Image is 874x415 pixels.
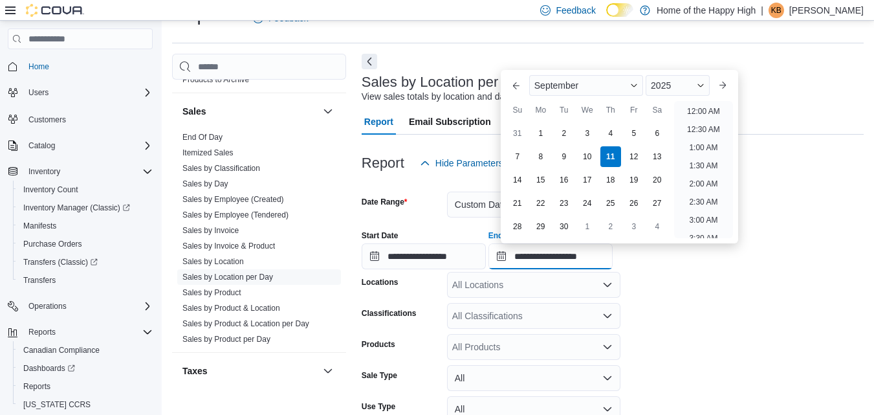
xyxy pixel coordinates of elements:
[624,193,644,214] div: day-26
[23,399,91,410] span: [US_STATE] CCRS
[684,194,723,210] li: 2:30 AM
[3,109,158,128] button: Customers
[23,85,54,100] button: Users
[506,75,527,96] button: Previous Month
[182,148,234,157] a: Itemized Sales
[507,146,528,167] div: day-7
[362,339,395,350] label: Products
[182,303,280,313] span: Sales by Product & Location
[18,342,153,358] span: Canadian Compliance
[182,179,228,188] a: Sales by Day
[18,397,96,412] a: [US_STATE] CCRS
[600,100,621,120] div: Th
[3,137,158,155] button: Catalog
[624,123,644,144] div: day-5
[28,115,66,125] span: Customers
[182,194,284,205] span: Sales by Employee (Created)
[624,170,644,190] div: day-19
[18,182,153,197] span: Inventory Count
[182,273,273,282] a: Sales by Location per Day
[13,181,158,199] button: Inventory Count
[28,301,67,311] span: Operations
[362,308,417,319] label: Classifications
[362,243,486,269] input: Press the down key to open a popover containing a calendar.
[647,170,668,190] div: day-20
[13,235,158,253] button: Purchase Orders
[13,359,158,377] a: Dashboards
[182,319,309,329] span: Sales by Product & Location per Day
[18,273,61,288] a: Transfers
[507,170,528,190] div: day-14
[577,100,598,120] div: We
[182,105,318,118] button: Sales
[771,3,781,18] span: KB
[23,112,71,128] a: Customers
[684,212,723,228] li: 3:00 AM
[18,379,153,394] span: Reports
[577,170,598,190] div: day-17
[18,218,61,234] a: Manifests
[182,241,275,251] span: Sales by Invoice & Product
[554,146,574,167] div: day-9
[789,3,864,18] p: [PERSON_NAME]
[320,104,336,119] button: Sales
[182,287,241,298] span: Sales by Product
[530,193,551,214] div: day-22
[23,275,56,286] span: Transfers
[507,100,528,120] div: Su
[182,195,284,204] a: Sales by Employee (Created)
[682,104,725,119] li: 12:00 AM
[18,218,153,234] span: Manifests
[362,54,377,69] button: Next
[23,111,153,127] span: Customers
[28,166,60,177] span: Inventory
[600,193,621,214] div: day-25
[23,58,153,74] span: Home
[18,236,87,252] a: Purchase Orders
[647,216,668,237] div: day-4
[182,257,244,266] a: Sales by Location
[182,226,239,235] a: Sales by Invoice
[3,163,158,181] button: Inventory
[18,361,80,376] a: Dashboards
[182,241,275,251] a: Sales by Invoice & Product
[182,133,223,142] a: End Of Day
[488,230,522,241] label: End Date
[13,396,158,414] button: [US_STATE] CCRS
[23,324,153,340] span: Reports
[182,319,309,328] a: Sales by Product & Location per Day
[3,84,158,102] button: Users
[761,3,763,18] p: |
[18,182,83,197] a: Inventory Count
[651,80,671,91] span: 2025
[507,216,528,237] div: day-28
[23,298,72,314] button: Operations
[182,179,228,189] span: Sales by Day
[23,257,98,267] span: Transfers (Classic)
[362,74,528,90] h3: Sales by Location per Day
[646,75,710,96] div: Button. Open the year selector. 2025 is currently selected.
[684,230,723,246] li: 3:30 AM
[364,109,393,135] span: Report
[18,397,153,412] span: Washington CCRS
[182,272,273,282] span: Sales by Location per Day
[415,150,508,176] button: Hide Parameters
[18,361,153,376] span: Dashboards
[23,164,65,179] button: Inventory
[18,200,135,216] a: Inventory Manager (Classic)
[577,146,598,167] div: day-10
[684,158,723,174] li: 1:30 AM
[28,62,49,72] span: Home
[530,123,551,144] div: day-1
[647,100,668,120] div: Sa
[182,148,234,158] span: Itemized Sales
[647,146,668,167] div: day-13
[23,59,54,74] a: Home
[23,381,50,392] span: Reports
[13,253,158,271] a: Transfers (Classic)
[182,210,289,220] span: Sales by Employee (Tendered)
[182,304,280,313] a: Sales by Product & Location
[182,75,249,84] a: Products to Archive
[554,100,574,120] div: Tu
[534,80,578,91] span: September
